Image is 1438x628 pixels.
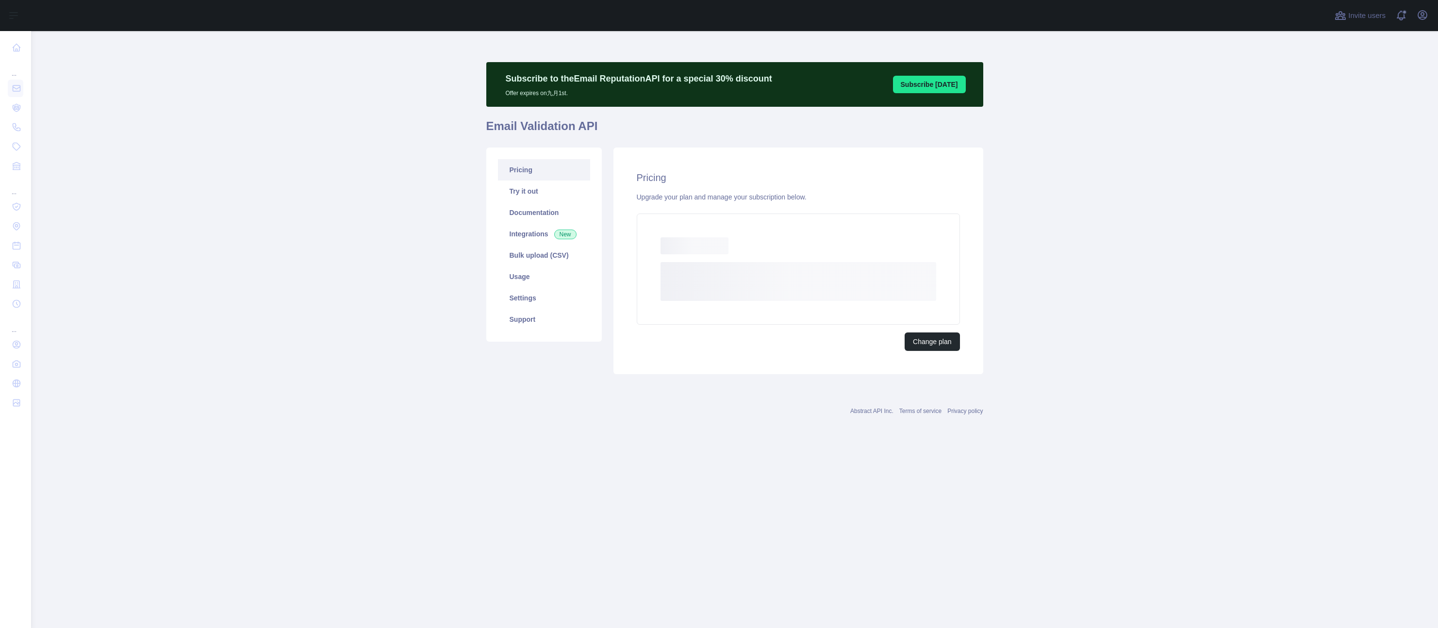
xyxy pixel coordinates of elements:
[498,159,590,181] a: Pricing
[637,171,960,184] h2: Pricing
[905,332,959,351] button: Change plan
[899,408,942,414] a: Terms of service
[637,192,960,202] div: Upgrade your plan and manage your subscription below.
[947,408,983,414] a: Privacy policy
[506,72,772,85] p: Subscribe to the Email Reputation API for a special 30 % discount
[498,287,590,309] a: Settings
[554,230,577,239] span: New
[498,309,590,330] a: Support
[498,181,590,202] a: Try it out
[506,85,772,97] p: Offer expires on 九月 1st.
[1348,10,1386,21] span: Invite users
[8,58,23,78] div: ...
[498,245,590,266] a: Bulk upload (CSV)
[498,223,590,245] a: Integrations New
[893,76,966,93] button: Subscribe [DATE]
[8,177,23,196] div: ...
[486,118,983,142] h1: Email Validation API
[1333,8,1388,23] button: Invite users
[850,408,893,414] a: Abstract API Inc.
[498,202,590,223] a: Documentation
[8,314,23,334] div: ...
[498,266,590,287] a: Usage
